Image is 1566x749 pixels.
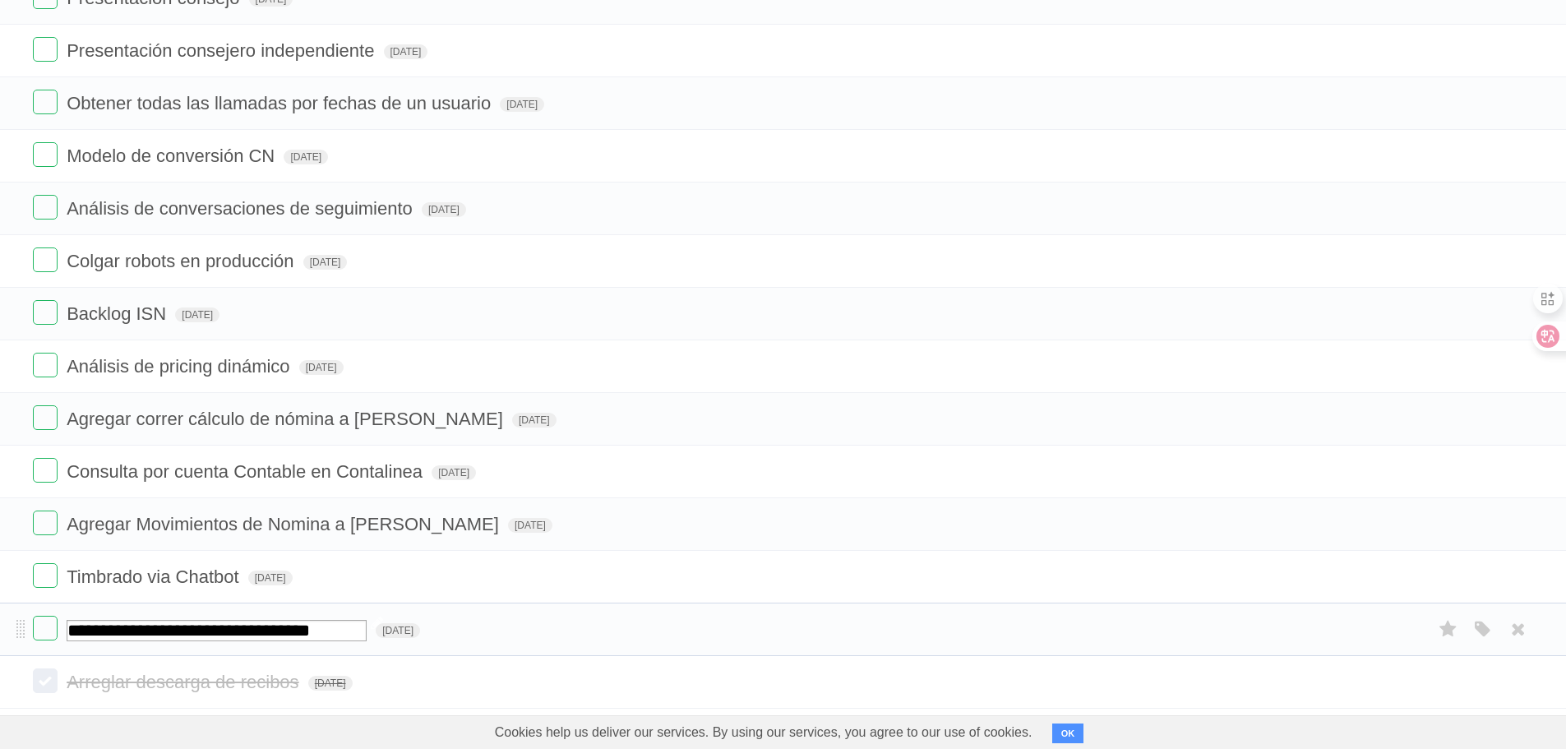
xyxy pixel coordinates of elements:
span: Backlog ISN [67,303,170,324]
span: Obtener todas las llamadas por fechas de un usuario [67,93,495,113]
span: Análisis de pricing dinámico [67,356,293,377]
label: Done [33,90,58,114]
span: Colgar robots en producción [67,251,298,271]
label: Done [33,300,58,325]
span: [DATE] [175,307,219,322]
span: [DATE] [299,360,344,375]
span: [DATE] [432,465,476,480]
span: Presentación consejero independiente [67,40,378,61]
span: Timbrado via Chatbot [67,566,243,587]
span: [DATE] [512,413,557,428]
span: Agregar Movimientos de Nomina a [PERSON_NAME] [67,514,503,534]
label: Done [33,616,58,640]
span: Cookies help us deliver our services. By using our services, you agree to our use of cookies. [478,716,1049,749]
span: [DATE] [284,150,328,164]
span: [DATE] [422,202,466,217]
span: [DATE] [376,623,420,638]
span: Consulta por cuenta Contable en Contalinea [67,461,427,482]
span: [DATE] [308,676,353,691]
span: Análisis de conversaciones de seguimiento [67,198,417,219]
label: Done [33,142,58,167]
span: [DATE] [303,255,348,270]
span: Modelo de conversión CN [67,146,279,166]
label: Done [33,37,58,62]
span: [DATE] [500,97,544,112]
button: OK [1052,724,1084,743]
span: Arreglar descarga de recibos [67,672,303,692]
span: [DATE] [248,571,293,585]
label: Done [33,563,58,588]
label: Star task [1433,616,1464,643]
label: Done [33,405,58,430]
label: Done [33,195,58,220]
span: Agregar correr cálculo de nómina a [PERSON_NAME] [67,409,507,429]
label: Done [33,668,58,693]
label: Done [33,353,58,377]
label: Done [33,247,58,272]
span: [DATE] [384,44,428,59]
label: Done [33,511,58,535]
span: [DATE] [508,518,552,533]
label: Done [33,458,58,483]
